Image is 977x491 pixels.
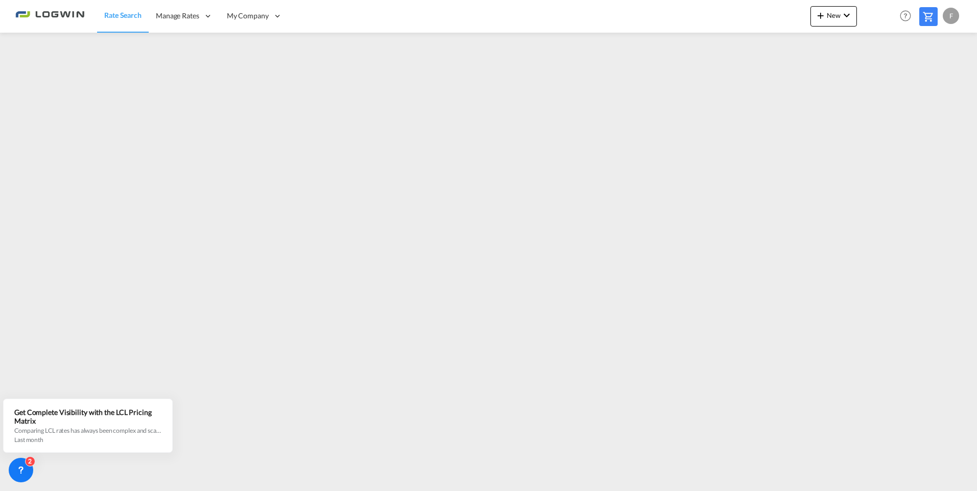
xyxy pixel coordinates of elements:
[227,11,269,21] span: My Company
[897,7,919,26] div: Help
[810,6,857,27] button: icon-plus 400-fgNewicon-chevron-down
[815,11,853,19] span: New
[897,7,914,24] span: Help
[815,9,827,21] md-icon: icon-plus 400-fg
[104,11,142,19] span: Rate Search
[15,5,84,28] img: 2761ae10d95411efa20a1f5e0282d2d7.png
[156,11,199,21] span: Manage Rates
[943,8,959,24] div: F
[841,9,853,21] md-icon: icon-chevron-down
